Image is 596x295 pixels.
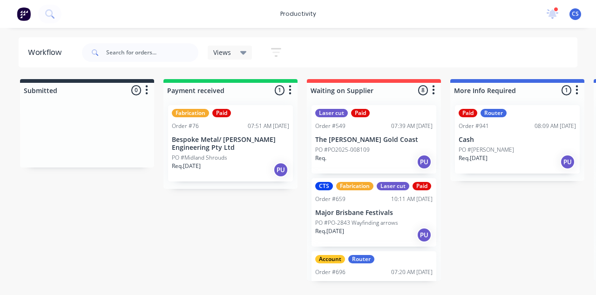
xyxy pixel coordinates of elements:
p: Req. [DATE] [172,162,201,170]
div: 07:20 AM [DATE] [391,268,433,276]
div: Laser cut [377,182,409,190]
div: Order #549 [315,122,345,130]
div: Paid [351,109,370,117]
div: Laser cut [315,109,348,117]
div: Laser cutPaidOrder #54907:39 AM [DATE]The [PERSON_NAME] Gold CoastPO #PO2025-008109Req.PU [312,105,436,174]
div: PaidRouterOrder #94108:09 AM [DATE]CashPO #[PERSON_NAME]Req.[DATE]PU [455,105,580,174]
div: Paid [413,182,431,190]
div: productivity [276,7,321,21]
div: Router [348,255,374,263]
div: Workflow [28,47,66,58]
div: Account [315,255,345,263]
div: Order #941 [459,122,489,130]
div: 08:09 AM [DATE] [535,122,576,130]
div: PU [273,162,288,177]
div: Order #659 [315,195,345,203]
span: CS [572,10,579,18]
div: CTS [315,182,333,190]
p: Req. [DATE] [315,227,344,235]
p: Bespoke Metal/ [PERSON_NAME] Engineering Pty Ltd [172,136,289,152]
img: Factory [17,7,31,21]
span: Views [213,47,231,57]
p: Req. [315,154,326,162]
div: Fabrication [336,182,373,190]
div: Paid [212,109,231,117]
div: CTSFabricationLaser cutPaidOrder #65910:11 AM [DATE]Major Brisbane FestivalsPO #PO-2843 Wayfindin... [312,178,436,247]
p: PO #PO-2843 Wayfinding arrows [315,219,398,227]
p: Cash [459,136,576,144]
p: PO #Midland Shrouds [172,154,227,162]
div: Order #696 [315,268,345,276]
div: PU [417,154,432,169]
p: PO #[PERSON_NAME] [459,146,514,154]
p: Major Brisbane Festivals [315,209,433,217]
p: The [PERSON_NAME] Gold Coast [315,136,433,144]
p: Req. [DATE] [459,154,488,162]
div: Router [481,109,507,117]
div: 10:11 AM [DATE] [391,195,433,203]
div: Order #76 [172,122,199,130]
div: Fabrication [172,109,209,117]
div: FabricationPaidOrder #7607:51 AM [DATE]Bespoke Metal/ [PERSON_NAME] Engineering Pty LtdPO #Midlan... [168,105,293,181]
div: PU [560,154,575,169]
input: Search for orders... [106,43,198,62]
div: 07:51 AM [DATE] [248,122,289,130]
div: 07:39 AM [DATE] [391,122,433,130]
p: PO #PO2025-008109 [315,146,370,154]
div: PU [417,228,432,242]
div: Paid [459,109,477,117]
